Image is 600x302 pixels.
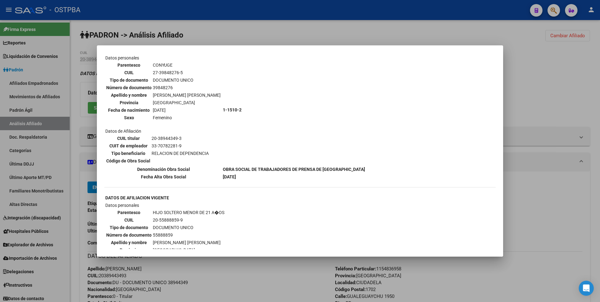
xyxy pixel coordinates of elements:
th: CUIL titular [106,135,151,142]
td: DOCUMENTO UNICO [152,77,221,84]
td: RELACION DE DEPENDENCIA [151,150,209,157]
th: Tipo de documento [106,77,152,84]
th: Tipo beneficiario [106,150,151,157]
td: [GEOGRAPHIC_DATA] [152,99,221,106]
th: CUIL [106,217,152,223]
td: 55888859 [152,232,225,238]
th: Fecha Alta Obra Social [105,173,222,180]
th: Número de documento [106,232,152,238]
td: [GEOGRAPHIC_DATA] [152,247,225,253]
th: Tipo de documento [106,224,152,231]
td: CONYUGE [152,62,221,69]
th: Apellido y nombre [106,92,152,99]
b: 1-1510-2 [223,107,242,112]
td: DOCUMENTO UNICO [152,224,225,231]
td: [PERSON_NAME] [PERSON_NAME] [152,92,221,99]
td: Datos personales Datos de Afiliación [105,54,222,165]
th: Número de documento [106,84,152,91]
td: HIJO SOLTERO MENOR DE 21 A�OS [152,209,225,216]
b: DATOS DE AFILIACION VIGENTE [105,195,169,200]
td: 27-39848276-5 [152,69,221,76]
td: [DATE] [152,107,221,114]
th: Parentesco [106,209,152,216]
b: [DATE] [223,174,236,179]
b: DATOS DE AFILIACION VIGENTE [105,48,169,53]
td: [PERSON_NAME] [PERSON_NAME] [152,239,225,246]
td: 33-70782281-9 [151,142,209,149]
b: OBRA SOCIAL DE TRABAJADORES DE PRENSA DE [GEOGRAPHIC_DATA] [223,167,365,172]
th: Apellido y nombre [106,239,152,246]
th: Provincia [106,99,152,106]
th: CUIT de empleador [106,142,151,149]
td: 39848276 [152,84,221,91]
th: Denominación Obra Social [105,166,222,173]
th: Sexo [106,114,152,121]
td: 20-38944349-3 [151,135,209,142]
th: Parentesco [106,62,152,69]
td: Femenino [152,114,221,121]
div: Open Intercom Messenger [579,281,594,296]
th: Código de Obra Social [106,157,151,164]
th: Provincia [106,247,152,253]
td: 20-55888859-9 [152,217,225,223]
th: Fecha de nacimiento [106,107,152,114]
th: CUIL [106,69,152,76]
